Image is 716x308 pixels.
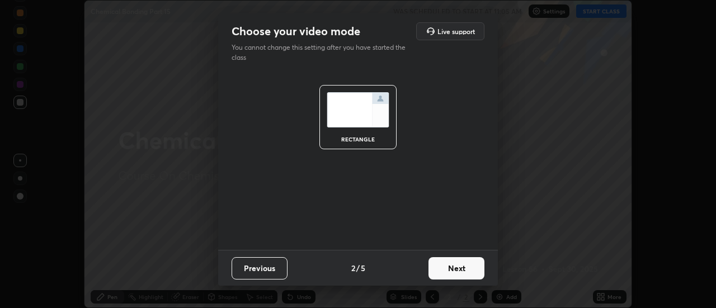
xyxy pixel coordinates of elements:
h4: 2 [351,262,355,274]
h4: 5 [361,262,365,274]
h5: Live support [437,28,475,35]
div: rectangle [336,136,380,142]
img: normalScreenIcon.ae25ed63.svg [327,92,389,127]
h2: Choose your video mode [232,24,360,39]
button: Previous [232,257,288,279]
p: You cannot change this setting after you have started the class [232,42,413,63]
button: Next [428,257,484,279]
h4: / [356,262,360,274]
